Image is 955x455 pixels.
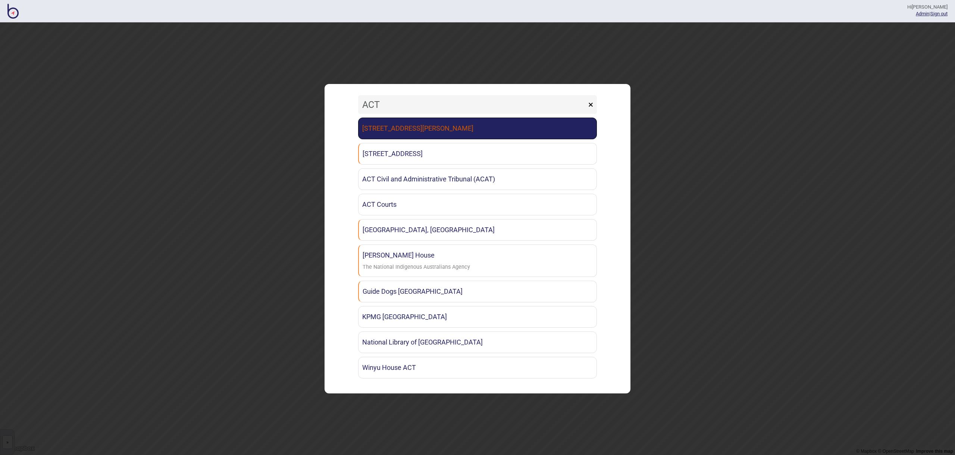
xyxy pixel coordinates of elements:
div: The National Indigenous Australians Agency [363,262,470,273]
a: KPMG [GEOGRAPHIC_DATA] [358,306,597,328]
img: BindiMaps CMS [7,4,19,19]
a: [GEOGRAPHIC_DATA], [GEOGRAPHIC_DATA] [358,219,597,241]
input: Search locations by tag + name [358,95,586,114]
a: Admin [916,11,929,16]
a: Guide Dogs [GEOGRAPHIC_DATA] [358,281,597,302]
a: ACT Courts [358,194,597,215]
div: Hi [PERSON_NAME] [907,4,948,10]
button: Sign out [930,11,948,16]
button: × [585,95,597,114]
a: ACT Civil and Administrative Tribunal (ACAT) [358,168,597,190]
a: National Library of [GEOGRAPHIC_DATA] [358,331,597,353]
a: [STREET_ADDRESS] [358,143,597,165]
span: | [916,11,930,16]
a: [STREET_ADDRESS][PERSON_NAME] [358,118,597,139]
a: Winyu House ACT [358,357,597,378]
a: [PERSON_NAME] HouseThe National Indigenous Australians Agency [358,244,597,277]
